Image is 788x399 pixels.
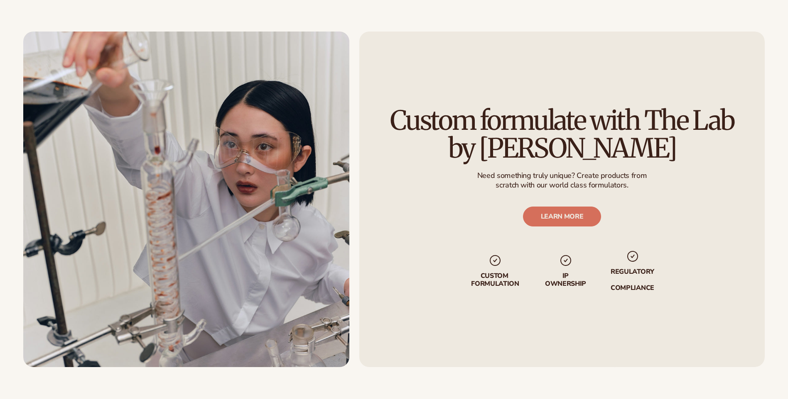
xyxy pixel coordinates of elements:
[383,107,741,163] h2: Custom formulate with The Lab by [PERSON_NAME]
[489,254,502,267] img: checkmark_svg
[469,272,521,288] p: Custom formulation
[23,32,349,367] img: Female scientist in chemistry lab.
[477,171,647,180] p: Need something truly unique? Create products from
[477,180,647,190] p: scratch with our world class formulators.
[544,272,587,288] p: IP Ownership
[559,254,572,267] img: checkmark_svg
[610,268,655,292] p: regulatory compliance
[626,250,639,263] img: checkmark_svg
[523,207,601,227] a: LEARN MORE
